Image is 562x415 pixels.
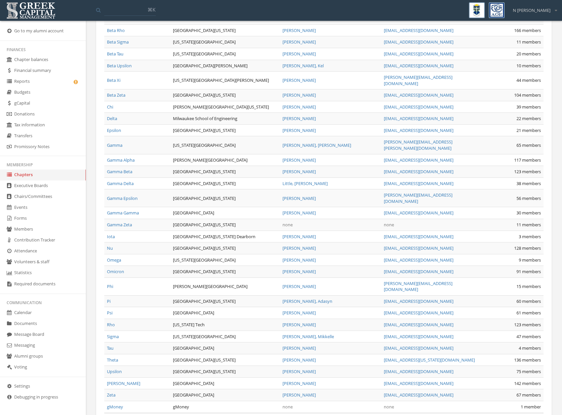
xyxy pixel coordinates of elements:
a: Little, [PERSON_NAME] [282,180,328,186]
a: [EMAIL_ADDRESS][DOMAIN_NAME] [384,245,453,251]
a: [PERSON_NAME] [282,92,316,98]
a: gMoney [107,404,123,410]
span: 142 members [514,380,541,386]
a: [PERSON_NAME][EMAIL_ADDRESS][DOMAIN_NAME] [384,192,452,204]
td: [GEOGRAPHIC_DATA][US_STATE] [170,266,280,278]
span: 166 members [514,27,541,33]
a: [PERSON_NAME][EMAIL_ADDRESS][DOMAIN_NAME] [384,74,452,86]
a: Zeta [107,392,116,398]
a: Beta Sigma [107,39,129,45]
a: [PERSON_NAME][EMAIL_ADDRESS][DOMAIN_NAME] [384,280,452,293]
a: Gamma [107,142,122,148]
div: N [PERSON_NAME] [509,2,557,14]
span: 128 members [514,245,541,251]
span: 117 members [514,157,541,163]
span: 75 members [516,368,541,374]
td: [GEOGRAPHIC_DATA][US_STATE] [170,354,280,366]
span: none [282,222,293,228]
a: [EMAIL_ADDRESS][DOMAIN_NAME] [384,269,453,274]
a: [PERSON_NAME][EMAIL_ADDRESS][PERSON_NAME][DOMAIN_NAME] [384,139,452,151]
span: 20 members [516,51,541,57]
a: Beta Xi [107,77,120,83]
td: gMoney [170,401,280,413]
span: 21 members [516,127,541,133]
a: Beta Tau [107,51,123,57]
a: Nu [107,245,113,251]
span: 38 members [516,180,541,186]
a: [PERSON_NAME] [282,269,316,274]
span: 56 members [516,195,541,201]
td: [GEOGRAPHIC_DATA][US_STATE] [170,366,280,378]
a: Omicron [107,269,124,274]
a: Gamma Delta [107,180,134,186]
td: [GEOGRAPHIC_DATA][US_STATE] [170,219,280,231]
a: [PERSON_NAME], Adasyn [282,298,332,304]
a: [PERSON_NAME] [282,39,316,45]
td: [US_STATE][GEOGRAPHIC_DATA] [170,36,280,48]
td: [GEOGRAPHIC_DATA][US_STATE] [170,295,280,307]
a: Omega [107,257,121,263]
a: [PERSON_NAME] [282,77,316,83]
span: 44 members [516,77,541,83]
a: Beta Rho [107,27,125,33]
a: [EMAIL_ADDRESS][DOMAIN_NAME] [384,392,453,398]
a: [EMAIL_ADDRESS][DOMAIN_NAME] [384,345,453,351]
a: [PERSON_NAME], Mikkelle [282,334,334,339]
a: Rho [107,322,115,328]
span: 11 members [516,222,541,228]
td: [US_STATE][GEOGRAPHIC_DATA] [170,331,280,342]
a: [EMAIL_ADDRESS][DOMAIN_NAME] [384,310,453,316]
a: Gamma Epsilon [107,195,138,201]
a: Psi [107,310,113,316]
a: Epsilon [107,127,121,133]
td: [GEOGRAPHIC_DATA] [170,377,280,389]
a: Chi [107,104,113,110]
a: Iota [107,234,115,239]
a: Gamma Gamma [107,210,139,216]
a: [PERSON_NAME] [282,310,316,316]
a: [PERSON_NAME] [282,357,316,363]
span: 10 members [516,63,541,69]
a: [EMAIL_ADDRESS][DOMAIN_NAME] [384,234,453,239]
a: [PERSON_NAME] [282,257,316,263]
td: [GEOGRAPHIC_DATA][US_STATE] [170,166,280,178]
a: [PERSON_NAME] [282,380,316,386]
a: Phi [107,283,113,289]
td: [GEOGRAPHIC_DATA][US_STATE] Dearborn [170,231,280,242]
a: Pi [107,298,111,304]
td: [GEOGRAPHIC_DATA][US_STATE] [170,177,280,189]
span: 61 members [516,310,541,316]
a: [EMAIL_ADDRESS][DOMAIN_NAME] [384,368,453,374]
a: Theta [107,357,118,363]
a: Sigma [107,334,119,339]
a: [EMAIL_ADDRESS][DOMAIN_NAME] [384,157,453,163]
td: [GEOGRAPHIC_DATA] [170,307,280,319]
a: [EMAIL_ADDRESS][DOMAIN_NAME] [384,127,453,133]
span: 123 members [514,322,541,328]
a: [PERSON_NAME] [282,345,316,351]
span: 4 members [519,345,541,351]
a: [EMAIL_ADDRESS][DOMAIN_NAME] [384,27,453,33]
span: 1 member [521,404,541,410]
span: 11 members [516,39,541,45]
a: [PERSON_NAME] [282,115,316,121]
span: 9 members [519,257,541,263]
a: Gamma Zeta [107,222,132,228]
a: [PERSON_NAME] [282,283,316,289]
a: Upsilon [107,368,122,374]
span: none [384,222,394,228]
a: [EMAIL_ADDRESS][DOMAIN_NAME] [384,180,453,186]
td: [US_STATE][GEOGRAPHIC_DATA] [170,48,280,60]
td: [GEOGRAPHIC_DATA][US_STATE] [170,189,280,207]
a: [PERSON_NAME] [282,104,316,110]
a: [PERSON_NAME] [282,368,316,374]
a: [PERSON_NAME] [282,169,316,175]
a: [EMAIL_ADDRESS][DOMAIN_NAME] [384,92,453,98]
a: [PERSON_NAME] [107,380,140,386]
a: Gamma Alpha [107,157,135,163]
span: 136 members [514,357,541,363]
a: [EMAIL_ADDRESS][DOMAIN_NAME] [384,63,453,69]
a: [PERSON_NAME], [PERSON_NAME] [282,142,351,148]
a: [PERSON_NAME] [282,127,316,133]
a: Gamma Beta [107,169,132,175]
